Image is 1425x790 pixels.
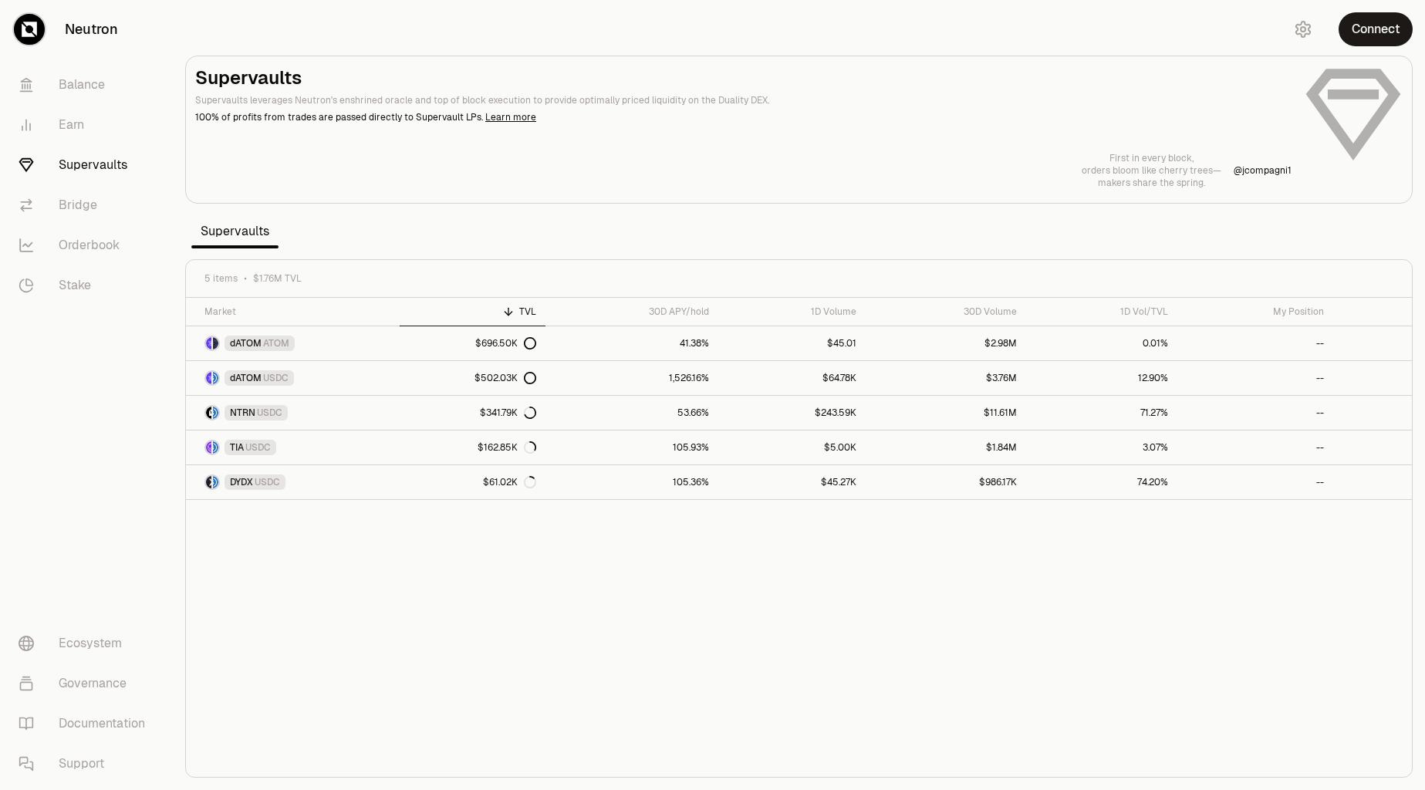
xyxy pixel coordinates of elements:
a: DYDX LogoUSDC LogoDYDXUSDC [186,465,400,499]
div: Market [204,306,390,318]
span: dATOM [230,337,262,349]
a: $1.84M [866,430,1026,464]
a: -- [1177,465,1334,499]
a: $502.03K [400,361,545,395]
div: $162.85K [478,441,536,454]
a: $341.79K [400,396,545,430]
a: 71.27% [1026,396,1177,430]
a: TIA LogoUSDC LogoTIAUSDC [186,430,400,464]
a: Stake [6,265,167,306]
p: First in every block, [1082,152,1221,164]
a: 3.07% [1026,430,1177,464]
div: 30D APY/hold [555,306,710,318]
p: @ jcompagni1 [1234,164,1292,177]
a: Governance [6,663,167,704]
a: $3.76M [866,361,1026,395]
div: My Position [1187,306,1325,318]
img: TIA Logo [206,441,211,454]
a: Support [6,744,167,784]
span: USDC [255,476,280,488]
img: NTRN Logo [206,407,211,419]
button: Connect [1339,12,1413,46]
a: Documentation [6,704,167,744]
span: $1.76M TVL [253,272,302,285]
a: 105.93% [545,430,719,464]
a: $696.50K [400,326,545,360]
a: dATOM LogoUSDC LogodATOMUSDC [186,361,400,395]
a: -- [1177,396,1334,430]
a: 41.38% [545,326,719,360]
a: $64.78K [718,361,865,395]
img: ATOM Logo [213,337,218,349]
a: $45.01 [718,326,865,360]
span: NTRN [230,407,255,419]
a: $11.61M [866,396,1026,430]
a: $45.27K [718,465,865,499]
a: @jcompagni1 [1234,164,1292,177]
a: $61.02K [400,465,545,499]
a: Learn more [485,111,536,123]
div: 30D Volume [875,306,1017,318]
span: USDC [263,372,289,384]
a: -- [1177,430,1334,464]
img: USDC Logo [213,441,218,454]
span: USDC [245,441,271,454]
div: 1D Volume [728,306,856,318]
div: TVL [409,306,535,318]
h2: Supervaults [195,66,1292,90]
a: NTRN LogoUSDC LogoNTRNUSDC [186,396,400,430]
a: -- [1177,361,1334,395]
a: $986.17K [866,465,1026,499]
p: 100% of profits from trades are passed directly to Supervault LPs. [195,110,1292,124]
p: orders bloom like cherry trees— [1082,164,1221,177]
img: USDC Logo [213,407,218,419]
a: $2.98M [866,326,1026,360]
a: 105.36% [545,465,719,499]
a: 12.90% [1026,361,1177,395]
a: dATOM LogoATOM LogodATOMATOM [186,326,400,360]
a: -- [1177,326,1334,360]
span: dATOM [230,372,262,384]
a: Orderbook [6,225,167,265]
a: 74.20% [1026,465,1177,499]
img: USDC Logo [213,372,218,384]
div: $502.03K [474,372,536,384]
div: $696.50K [475,337,536,349]
a: Ecosystem [6,623,167,663]
div: $341.79K [480,407,536,419]
a: 0.01% [1026,326,1177,360]
span: DYDX [230,476,253,488]
span: USDC [257,407,282,419]
a: $162.85K [400,430,545,464]
img: DYDX Logo [206,476,211,488]
a: 1,526.16% [545,361,719,395]
a: Bridge [6,185,167,225]
span: TIA [230,441,244,454]
div: $61.02K [483,476,536,488]
span: ATOM [263,337,289,349]
a: $243.59K [718,396,865,430]
span: Supervaults [191,216,279,247]
a: First in every block,orders bloom like cherry trees—makers share the spring. [1082,152,1221,189]
img: dATOM Logo [206,337,211,349]
p: makers share the spring. [1082,177,1221,189]
span: 5 items [204,272,238,285]
a: Earn [6,105,167,145]
a: Balance [6,65,167,105]
p: Supervaults leverages Neutron's enshrined oracle and top of block execution to provide optimally ... [195,93,1292,107]
img: dATOM Logo [206,372,211,384]
img: USDC Logo [213,476,218,488]
a: Supervaults [6,145,167,185]
div: 1D Vol/TVL [1035,306,1168,318]
a: $5.00K [718,430,865,464]
a: 53.66% [545,396,719,430]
